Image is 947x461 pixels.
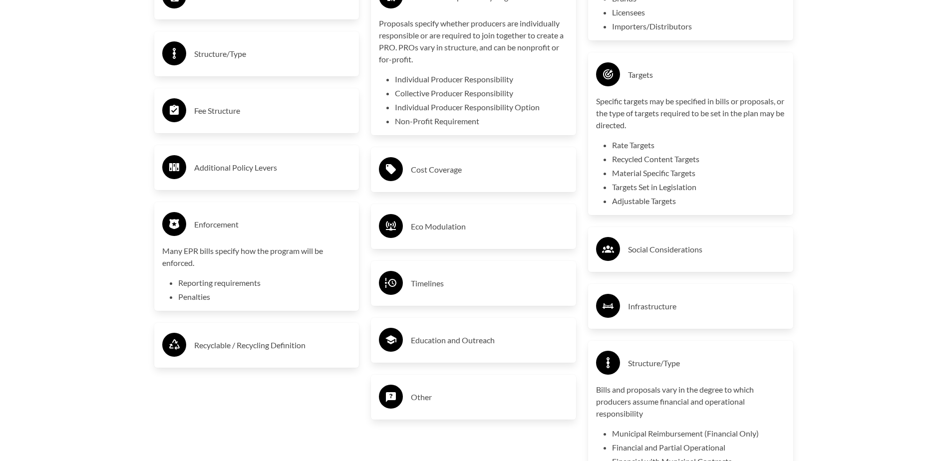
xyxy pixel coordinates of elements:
li: Adjustable Targets [612,195,785,207]
h3: Recyclable / Recycling Definition [194,337,351,353]
li: Financial and Partial Operational [612,442,785,454]
h3: Other [411,389,568,405]
li: Rate Targets [612,139,785,151]
li: Reporting requirements [178,277,351,289]
li: Municipal Reimbursement (Financial Only) [612,428,785,440]
h3: Infrastructure [628,298,785,314]
h3: Fee Structure [194,103,351,119]
h3: Structure/Type [194,46,351,62]
p: Bills and proposals vary in the degree to which producers assume financial and operational respon... [596,384,785,420]
p: Specific targets may be specified in bills or proposals, or the type of targets required to be se... [596,95,785,131]
li: Licensees [612,6,785,18]
h3: Additional Policy Levers [194,160,351,176]
p: Proposals specify whether producers are individually responsible or are required to join together... [379,17,568,65]
li: Non-Profit Requirement [395,115,568,127]
h3: Targets [628,67,785,83]
h3: Eco Modulation [411,219,568,234]
li: Importers/Distributors [612,20,785,32]
h3: Timelines [411,275,568,291]
h3: Enforcement [194,217,351,232]
li: Targets Set in Legislation [612,181,785,193]
li: Individual Producer Responsibility Option [395,101,568,113]
li: Collective Producer Responsibility [395,87,568,99]
h3: Structure/Type [628,355,785,371]
li: Recycled Content Targets [612,153,785,165]
h3: Education and Outreach [411,332,568,348]
li: Individual Producer Responsibility [395,73,568,85]
p: Many EPR bills specify how the program will be enforced. [162,245,351,269]
h3: Social Considerations [628,241,785,257]
li: Penalties [178,291,351,303]
li: Material Specific Targets [612,167,785,179]
h3: Cost Coverage [411,162,568,178]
